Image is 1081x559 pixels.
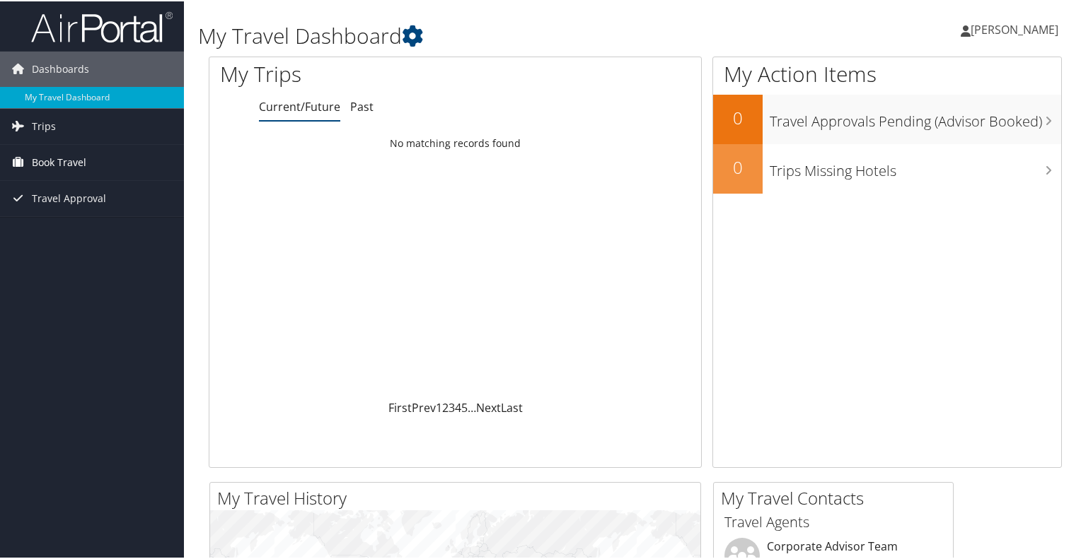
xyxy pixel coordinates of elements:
[501,399,523,414] a: Last
[220,58,486,88] h1: My Trips
[770,153,1061,180] h3: Trips Missing Hotels
[198,20,781,49] h1: My Travel Dashboard
[32,180,106,215] span: Travel Approval
[259,98,340,113] a: Current/Future
[32,107,56,143] span: Trips
[32,50,89,86] span: Dashboards
[713,105,763,129] h2: 0
[721,485,953,509] h2: My Travel Contacts
[436,399,442,414] a: 1
[461,399,468,414] a: 5
[32,143,86,179] span: Book Travel
[961,7,1073,49] a: [PERSON_NAME]
[31,9,173,42] img: airportal-logo.png
[412,399,436,414] a: Prev
[724,511,942,531] h3: Travel Agents
[217,485,700,509] h2: My Travel History
[971,20,1058,36] span: [PERSON_NAME]
[449,399,455,414] a: 3
[713,143,1061,192] a: 0Trips Missing Hotels
[388,399,412,414] a: First
[713,58,1061,88] h1: My Action Items
[350,98,374,113] a: Past
[455,399,461,414] a: 4
[770,103,1061,130] h3: Travel Approvals Pending (Advisor Booked)
[442,399,449,414] a: 2
[713,93,1061,143] a: 0Travel Approvals Pending (Advisor Booked)
[209,129,701,155] td: No matching records found
[713,154,763,178] h2: 0
[468,399,476,414] span: …
[476,399,501,414] a: Next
